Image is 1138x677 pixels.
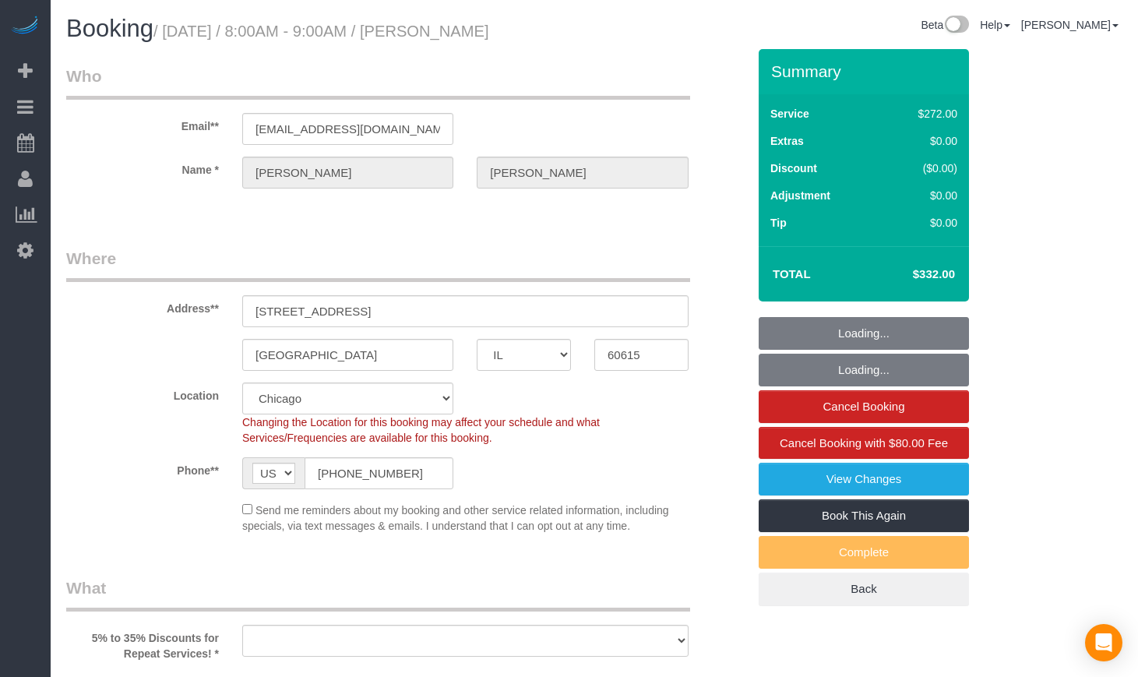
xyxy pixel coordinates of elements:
[242,157,453,189] input: First Name**
[1021,19,1119,31] a: [PERSON_NAME]
[980,19,1010,31] a: Help
[771,62,961,80] h3: Summary
[943,16,969,36] img: New interface
[770,215,787,231] label: Tip
[1085,624,1122,661] div: Open Intercom Messenger
[55,383,231,404] label: Location
[885,160,957,176] div: ($0.00)
[885,215,957,231] div: $0.00
[770,160,817,176] label: Discount
[770,133,804,149] label: Extras
[759,463,969,495] a: View Changes
[885,133,957,149] div: $0.00
[759,573,969,605] a: Back
[770,188,830,203] label: Adjustment
[594,339,689,371] input: Zip Code**
[770,106,809,122] label: Service
[759,427,969,460] a: Cancel Booking with $80.00 Fee
[885,106,957,122] div: $272.00
[773,267,811,280] strong: Total
[55,157,231,178] label: Name *
[66,65,690,100] legend: Who
[885,188,957,203] div: $0.00
[477,157,688,189] input: Last Name*
[759,390,969,423] a: Cancel Booking
[66,577,690,612] legend: What
[66,15,153,42] span: Booking
[242,504,669,532] span: Send me reminders about my booking and other service related information, including specials, via...
[866,268,955,281] h4: $332.00
[9,16,41,37] img: Automaid Logo
[66,247,690,282] legend: Where
[242,416,600,444] span: Changing the Location for this booking may affect your schedule and what Services/Frequencies are...
[921,19,969,31] a: Beta
[55,625,231,661] label: 5% to 35% Discounts for Repeat Services! *
[780,436,948,450] span: Cancel Booking with $80.00 Fee
[153,23,489,40] small: / [DATE] / 8:00AM - 9:00AM / [PERSON_NAME]
[759,499,969,532] a: Book This Again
